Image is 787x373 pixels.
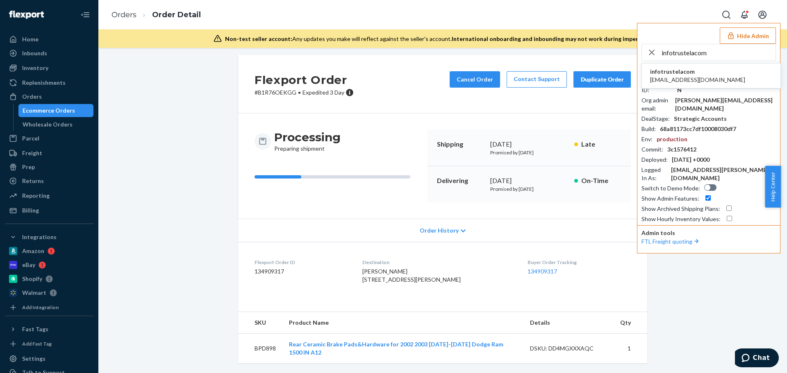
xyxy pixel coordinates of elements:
[5,258,93,271] a: eBay
[22,192,50,200] div: Reporting
[614,334,647,364] td: 1
[5,339,93,349] a: Add Fast Tag
[675,96,776,113] div: [PERSON_NAME][EMAIL_ADDRESS][DOMAIN_NAME]
[238,334,282,364] td: BPD898
[22,247,44,255] div: Amazon
[5,323,93,336] button: Fast Tags
[22,206,39,215] div: Billing
[5,303,93,312] a: Add Integration
[5,189,93,202] a: Reporting
[5,286,93,299] a: Walmart
[735,348,779,369] iframe: Opens a widget where you can chat to one of our agents
[5,352,93,365] a: Settings
[22,261,35,269] div: eBay
[641,96,671,113] div: Org admin email :
[255,71,354,88] h2: Flexport Order
[667,145,696,154] div: 3c1576412
[528,259,631,266] dt: Buyer Order Tracking
[490,149,568,156] p: Promised by [DATE]
[450,71,500,88] button: Cancel Order
[530,344,607,353] div: DSKU: DD4MGXXXAQC
[5,33,93,46] a: Home
[23,106,75,115] div: Ecommerce Orders
[437,140,484,149] p: Shipping
[490,185,568,192] p: Promised by [DATE]
[22,79,66,87] div: Replenishments
[754,7,771,23] button: Open account menu
[22,304,59,311] div: Add Integration
[105,3,207,27] ol: breadcrumbs
[289,341,503,356] a: Rear Ceramic Brake Pads&Hardware for 2002 2003 [DATE]-[DATE] Dodge Ram 1500 IN A12
[641,215,721,223] div: Show Hourly Inventory Values :
[18,118,94,131] a: Wholesale Orders
[22,49,47,57] div: Inbounds
[362,268,461,283] span: [PERSON_NAME] [STREET_ADDRESS][PERSON_NAME]
[5,90,93,103] a: Orders
[641,238,701,245] a: FTL Freight quoting
[660,125,736,133] div: 68a81173cc7df10008030df7
[18,104,94,117] a: Ecommerce Orders
[22,64,48,72] div: Inventory
[22,355,45,363] div: Settings
[111,10,136,19] a: Orders
[523,312,614,334] th: Details
[420,226,459,235] span: Order History
[528,268,557,275] a: 134909317
[5,272,93,285] a: Shopify
[255,88,354,97] p: # B1R76OEKGG
[362,259,515,266] dt: Destination
[671,166,776,182] div: [EMAIL_ADDRESS][PERSON_NAME][DOMAIN_NAME]
[5,47,93,60] a: Inbounds
[5,147,93,160] a: Freight
[22,289,46,297] div: Walmart
[22,93,42,101] div: Orders
[580,75,624,84] div: Duplicate Order
[765,166,781,208] button: Help Center
[22,233,57,241] div: Integrations
[5,231,93,244] button: Integrations
[238,312,282,334] th: SKU
[641,184,700,192] div: Switch to Demo Mode :
[22,163,35,171] div: Prep
[5,76,93,89] a: Replenishments
[641,229,776,237] p: Admin tools
[641,205,720,213] div: Show Archived Shipping Plans :
[573,71,631,88] button: Duplicate Order
[77,7,93,23] button: Close Navigation
[672,156,710,164] div: [DATE] +0000
[5,244,93,258] a: Amazon
[650,76,745,84] span: [EMAIL_ADDRESS][DOMAIN_NAME]
[662,44,776,61] input: Search or paste seller ID
[9,11,44,19] img: Flexport logo
[5,204,93,217] a: Billing
[225,35,292,42] span: Non-test seller account:
[641,166,667,182] div: Logged In As :
[5,161,93,174] a: Prep
[22,340,52,347] div: Add Fast Tag
[490,140,568,149] div: [DATE]
[641,125,656,133] div: Build :
[298,89,301,96] span: •
[657,135,687,143] div: production
[641,115,670,123] div: DealStage :
[22,275,42,283] div: Shopify
[22,177,44,185] div: Returns
[507,71,567,88] a: Contact Support
[641,145,663,154] div: Commit :
[5,61,93,75] a: Inventory
[5,132,93,145] a: Parcel
[736,7,753,23] button: Open notifications
[23,120,73,129] div: Wholesale Orders
[22,149,42,157] div: Freight
[225,35,664,43] div: Any updates you make will reflect against the seller's account.
[22,35,39,43] div: Home
[274,130,341,153] div: Preparing shipment
[581,140,621,149] p: Late
[720,27,776,44] button: Hide Admin
[5,174,93,188] a: Returns
[641,135,653,143] div: Env :
[152,10,201,19] a: Order Detail
[282,312,523,334] th: Product Name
